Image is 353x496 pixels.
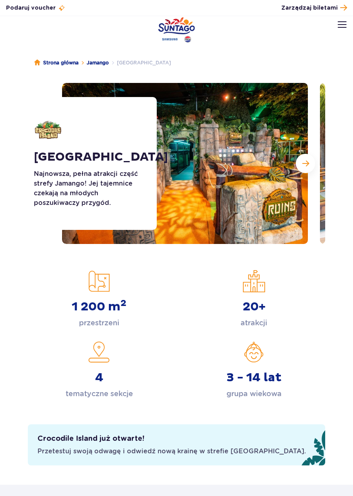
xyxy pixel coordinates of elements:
[243,300,266,314] strong: 20+
[226,388,282,399] p: grupa wiekowa
[37,434,144,444] h2: Crocodile Island już otwarte!
[338,21,347,28] img: Open menu
[158,17,195,43] a: Park of Poland
[281,2,347,13] a: Zarządzaj biletami
[79,317,119,329] p: przestrzeni
[34,150,145,164] h1: [GEOGRAPHIC_DATA]
[87,59,109,67] a: Jamango
[109,59,171,67] li: [GEOGRAPHIC_DATA]
[37,447,306,456] span: Przetestuj swoją odwagę i odwiedź nową krainę w strefie [GEOGRAPHIC_DATA].
[281,4,338,12] span: Zarządzaj biletami
[34,169,145,208] p: Najnowsza, pełna atrakcji część strefy Jamango! Jej tajemnice czekają na młodych poszukiwaczy prz...
[6,4,65,12] a: Podaruj voucher
[66,388,133,399] p: tematyczne sekcje
[226,370,282,385] strong: 3 - 14 lat
[120,298,127,309] sup: 2
[296,154,315,173] button: Następny slajd
[34,59,79,67] a: Strona główna
[241,317,267,329] p: atrakcji
[72,300,127,314] strong: 1 200 m
[6,4,56,12] span: Podaruj voucher
[95,370,104,385] strong: 4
